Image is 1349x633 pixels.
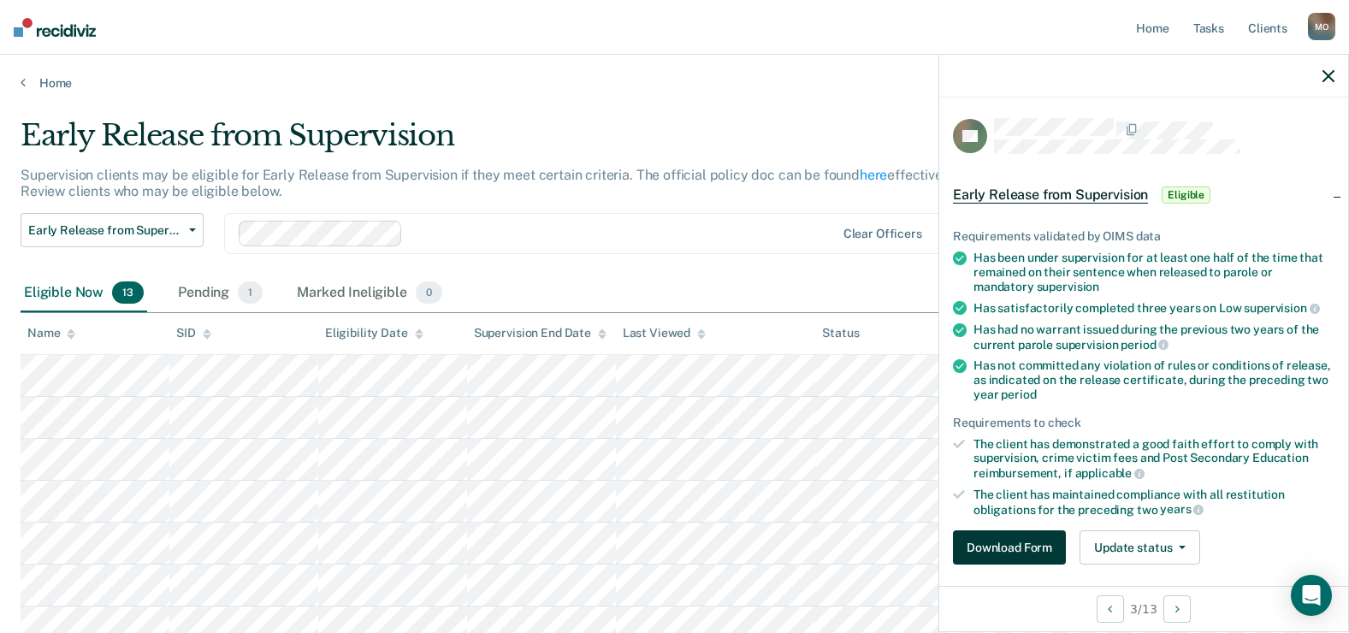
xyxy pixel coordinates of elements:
[27,326,75,340] div: Name
[28,223,182,238] span: Early Release from Supervision
[623,326,706,340] div: Last Viewed
[176,326,211,340] div: SID
[238,281,263,304] span: 1
[21,167,992,199] p: Supervision clients may be eligible for Early Release from Supervision if they meet certain crite...
[973,300,1334,316] div: Has satisfactorily completed three years on Low
[939,168,1348,222] div: Early Release from SupervisionEligible
[1075,466,1145,480] span: applicable
[21,75,1328,91] a: Home
[1160,502,1204,516] span: years
[953,530,1073,565] a: Navigate to form link
[1001,387,1036,401] span: period
[1097,595,1124,623] button: Previous Opportunity
[1163,595,1191,623] button: Next Opportunity
[939,586,1348,631] div: 3 / 13
[822,326,859,340] div: Status
[474,326,606,340] div: Supervision End Date
[953,530,1066,565] button: Download Form
[1037,280,1099,293] span: supervision
[973,322,1334,352] div: Has had no warrant issued during the previous two years of the current parole supervision
[953,229,1334,244] div: Requirements validated by OIMS data
[1162,186,1210,204] span: Eligible
[953,186,1148,204] span: Early Release from Supervision
[953,416,1334,430] div: Requirements to check
[416,281,442,304] span: 0
[293,275,446,312] div: Marked Ineligible
[843,227,922,241] div: Clear officers
[1121,338,1169,352] span: period
[1080,530,1200,565] button: Update status
[973,488,1334,517] div: The client has maintained compliance with all restitution obligations for the preceding two
[175,275,266,312] div: Pending
[1291,575,1332,616] div: Open Intercom Messenger
[21,275,147,312] div: Eligible Now
[21,118,1032,167] div: Early Release from Supervision
[14,18,96,37] img: Recidiviz
[860,167,887,183] a: here
[1244,301,1319,315] span: supervision
[325,326,423,340] div: Eligibility Date
[1308,13,1335,40] div: M O
[112,281,144,304] span: 13
[973,251,1334,293] div: Has been under supervision for at least one half of the time that remained on their sentence when...
[973,358,1334,401] div: Has not committed any violation of rules or conditions of release, as indicated on the release ce...
[973,437,1334,481] div: The client has demonstrated a good faith effort to comply with supervision, crime victim fees and...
